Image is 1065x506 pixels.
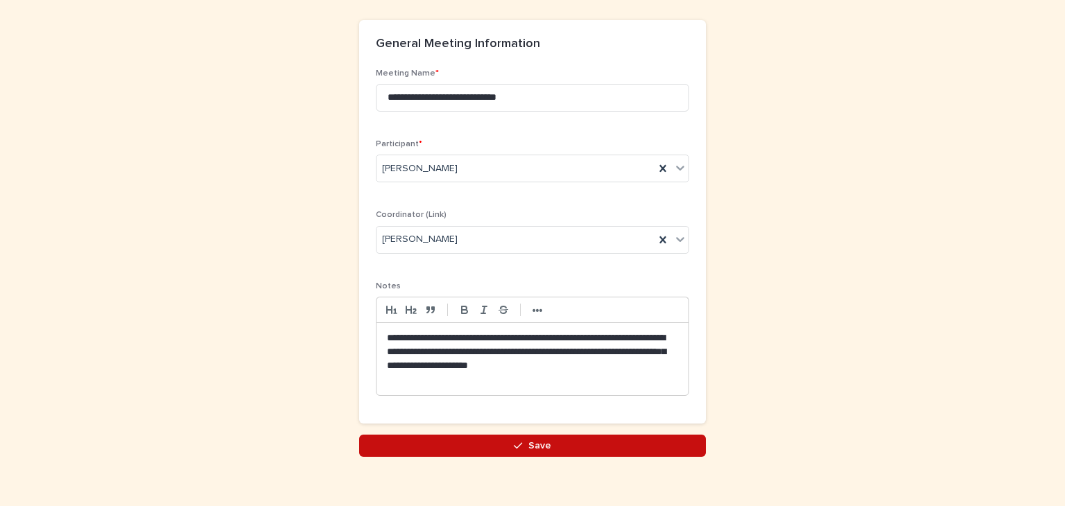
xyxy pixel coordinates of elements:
[376,69,439,78] span: Meeting Name
[382,232,458,247] span: [PERSON_NAME]
[382,162,458,176] span: [PERSON_NAME]
[528,441,551,451] span: Save
[532,305,543,316] strong: •••
[359,435,706,457] button: Save
[376,140,422,148] span: Participant
[376,211,447,219] span: Coordinator (Link)
[376,282,401,290] span: Notes
[528,302,547,318] button: •••
[376,37,540,52] h2: General Meeting Information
